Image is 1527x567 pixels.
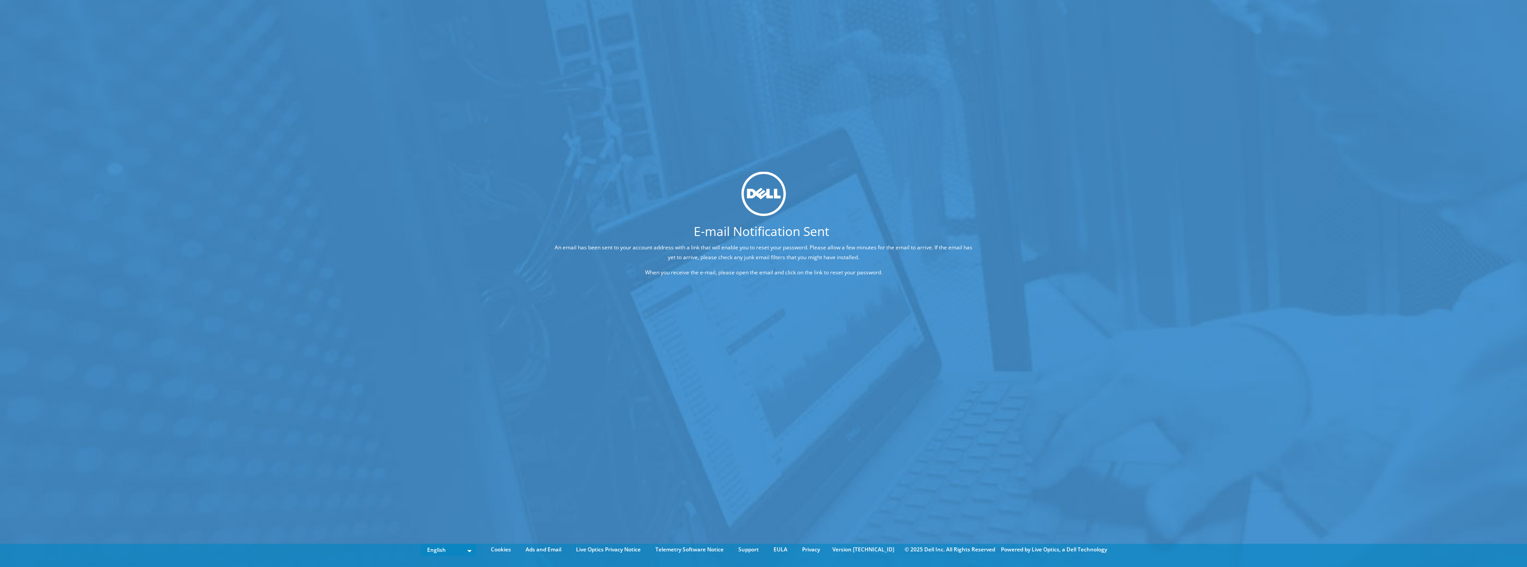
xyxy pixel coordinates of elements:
a: Cookies [484,545,518,555]
li: © 2025 Dell Inc. All Rights Reserved [900,545,1000,555]
a: Live Optics Privacy Notice [569,545,647,555]
li: Version [TECHNICAL_ID] [828,545,899,555]
p: When you receive the e-mail, please open the email and click on the link to reset your password. [552,268,975,277]
a: Telemetry Software Notice [649,545,730,555]
a: EULA [767,545,794,555]
a: Ads and Email [519,545,568,555]
li: Powered by Live Optics, a Dell Technology [1001,545,1107,555]
a: Privacy [795,545,827,555]
p: An email has been sent to your account address with a link that will enable you to reset your pas... [552,243,975,262]
img: dell_svg_logo.svg [741,172,786,216]
a: Support [732,545,766,555]
h1: E-mail Notification Sent [519,225,1004,237]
